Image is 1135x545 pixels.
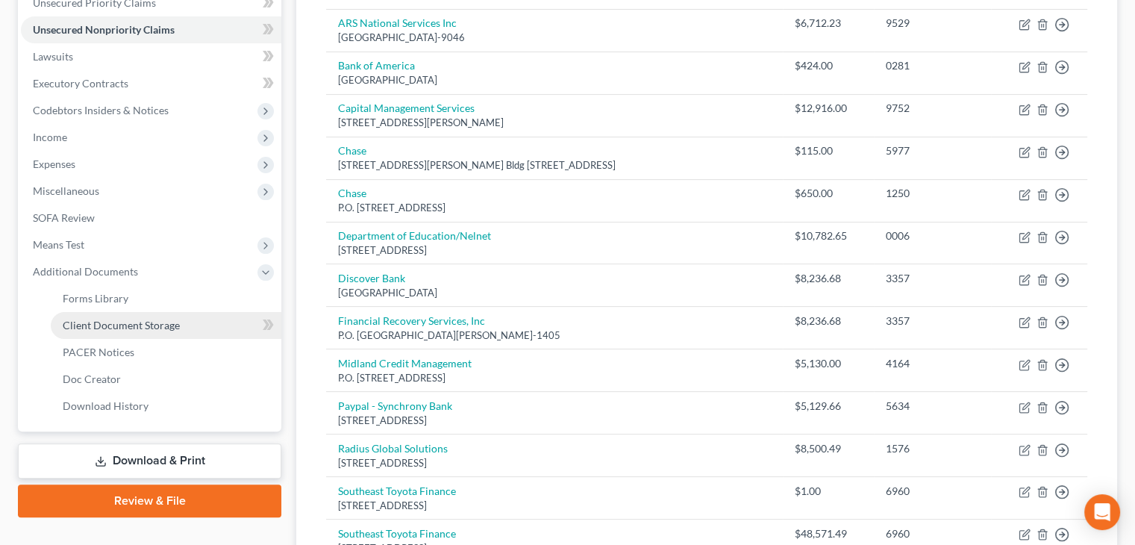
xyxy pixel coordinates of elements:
div: [STREET_ADDRESS][PERSON_NAME] [338,116,771,130]
a: Southeast Toyota Finance [338,527,456,540]
div: [STREET_ADDRESS] [338,243,771,258]
div: $8,236.68 [795,314,862,328]
a: Doc Creator [51,366,281,393]
a: Southeast Toyota Finance [338,485,456,497]
span: Forms Library [63,292,128,305]
div: Open Intercom Messenger [1084,494,1120,530]
a: Download History [51,393,281,420]
a: Bank of America [338,59,415,72]
div: 4164 [886,356,979,371]
a: PACER Notices [51,339,281,366]
a: Unsecured Nonpriority Claims [21,16,281,43]
a: Paypal - Synchrony Bank [338,399,452,412]
div: $6,712.23 [795,16,862,31]
div: $8,500.49 [795,441,862,456]
a: Executory Contracts [21,70,281,97]
a: Chase [338,187,366,199]
div: 5977 [886,143,979,158]
span: PACER Notices [63,346,134,358]
div: $48,571.49 [795,526,862,541]
div: 6960 [886,484,979,499]
a: Capital Management Services [338,102,475,114]
div: $650.00 [795,186,862,201]
div: [STREET_ADDRESS] [338,499,771,513]
div: P.O. [STREET_ADDRESS] [338,201,771,215]
a: Discover Bank [338,272,405,284]
span: Download History [63,399,148,412]
span: Client Document Storage [63,319,180,331]
div: $115.00 [795,143,862,158]
div: $12,916.00 [795,101,862,116]
div: [GEOGRAPHIC_DATA] [338,286,771,300]
a: ARS National Services Inc [338,16,457,29]
div: P.O. [GEOGRAPHIC_DATA][PERSON_NAME]-1405 [338,328,771,343]
span: Executory Contracts [33,77,128,90]
div: $1.00 [795,484,862,499]
div: [GEOGRAPHIC_DATA] [338,73,771,87]
span: Means Test [33,238,84,251]
a: Department of Education/Nelnet [338,229,491,242]
div: P.O. [STREET_ADDRESS] [338,371,771,385]
span: Lawsuits [33,50,73,63]
div: 5634 [886,399,979,414]
a: Radius Global Solutions [338,442,448,455]
a: Lawsuits [21,43,281,70]
div: $5,130.00 [795,356,862,371]
span: Expenses [33,158,75,170]
div: 1576 [886,441,979,456]
a: Chase [338,144,366,157]
a: SOFA Review [21,205,281,231]
a: Forms Library [51,285,281,312]
span: SOFA Review [33,211,95,224]
span: Income [33,131,67,143]
a: Midland Credit Management [338,357,472,370]
div: $8,236.68 [795,271,862,286]
div: 3357 [886,271,979,286]
div: 0006 [886,228,979,243]
a: Financial Recovery Services, Inc [338,314,485,327]
div: [STREET_ADDRESS] [338,456,771,470]
div: 3357 [886,314,979,328]
span: Miscellaneous [33,184,99,197]
div: 1250 [886,186,979,201]
a: Client Document Storage [51,312,281,339]
div: $5,129.66 [795,399,862,414]
div: [STREET_ADDRESS] [338,414,771,428]
div: 9752 [886,101,979,116]
div: 9529 [886,16,979,31]
div: 6960 [886,526,979,541]
a: Download & Print [18,443,281,479]
span: Doc Creator [63,373,121,385]
span: Unsecured Nonpriority Claims [33,23,175,36]
div: $10,782.65 [795,228,862,243]
div: [GEOGRAPHIC_DATA]-9046 [338,31,771,45]
span: Additional Documents [33,265,138,278]
div: $424.00 [795,58,862,73]
div: 0281 [886,58,979,73]
span: Codebtors Insiders & Notices [33,104,169,116]
div: [STREET_ADDRESS][PERSON_NAME] Bldg [STREET_ADDRESS] [338,158,771,172]
a: Review & File [18,485,281,517]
